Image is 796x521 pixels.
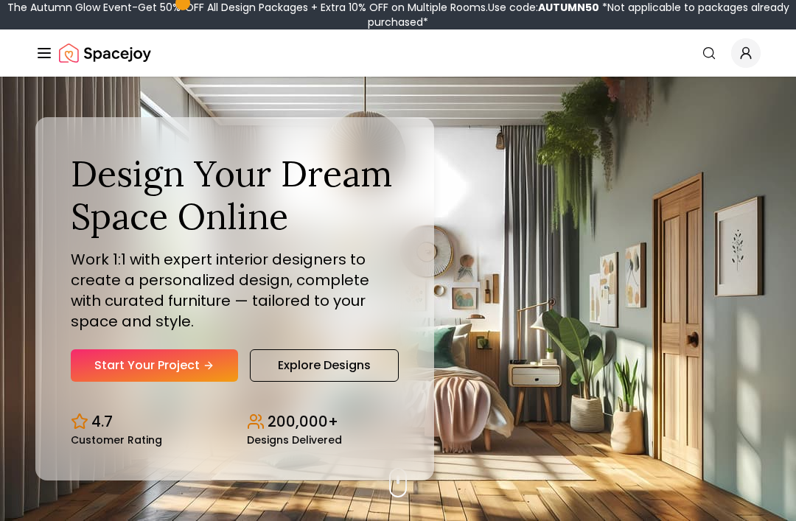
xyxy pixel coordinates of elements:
[247,435,342,445] small: Designs Delivered
[59,38,151,68] img: Spacejoy Logo
[35,29,761,77] nav: Global
[59,38,151,68] a: Spacejoy
[268,411,338,432] p: 200,000+
[71,399,399,445] div: Design stats
[71,153,399,237] h1: Design Your Dream Space Online
[71,249,399,332] p: Work 1:1 with expert interior designers to create a personalized design, complete with curated fu...
[71,349,238,382] a: Start Your Project
[91,411,113,432] p: 4.7
[250,349,399,382] a: Explore Designs
[71,435,162,445] small: Customer Rating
